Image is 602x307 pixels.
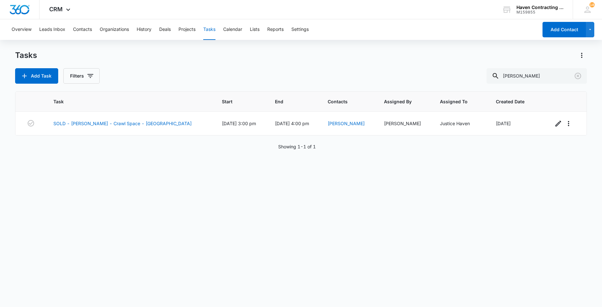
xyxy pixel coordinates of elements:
[384,120,424,127] div: [PERSON_NAME]
[15,68,58,84] button: Add Task
[516,10,563,14] div: account id
[53,120,192,127] a: SOLD - [PERSON_NAME] - Crawl Space - [GEOGRAPHIC_DATA]
[384,98,415,105] span: Assigned By
[487,68,587,84] input: Search Tasks
[573,71,583,81] button: Clear
[440,98,471,105] span: Assigned To
[39,19,65,40] button: Leads Inbox
[100,19,129,40] button: Organizations
[577,50,587,60] button: Actions
[589,2,595,7] span: 18
[223,19,242,40] button: Calendar
[250,19,260,40] button: Lists
[222,98,250,105] span: Start
[15,51,37,60] h1: Tasks
[328,98,359,105] span: Contacts
[267,19,284,40] button: Reports
[63,68,100,84] button: Filters
[53,98,197,105] span: Task
[496,98,528,105] span: Created Date
[275,121,309,126] span: [DATE] 4:00 pm
[278,143,316,150] p: Showing 1-1 of 1
[159,19,171,40] button: Deals
[178,19,196,40] button: Projects
[275,98,303,105] span: End
[496,121,511,126] span: [DATE]
[137,19,151,40] button: History
[73,19,92,40] button: Contacts
[203,19,215,40] button: Tasks
[328,121,365,126] a: [PERSON_NAME]
[516,5,563,10] div: account name
[12,19,32,40] button: Overview
[49,6,63,13] span: CRM
[440,120,480,127] div: Justice Haven
[291,19,309,40] button: Settings
[543,22,586,37] button: Add Contact
[589,2,595,7] div: notifications count
[222,121,256,126] span: [DATE] 3:00 pm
